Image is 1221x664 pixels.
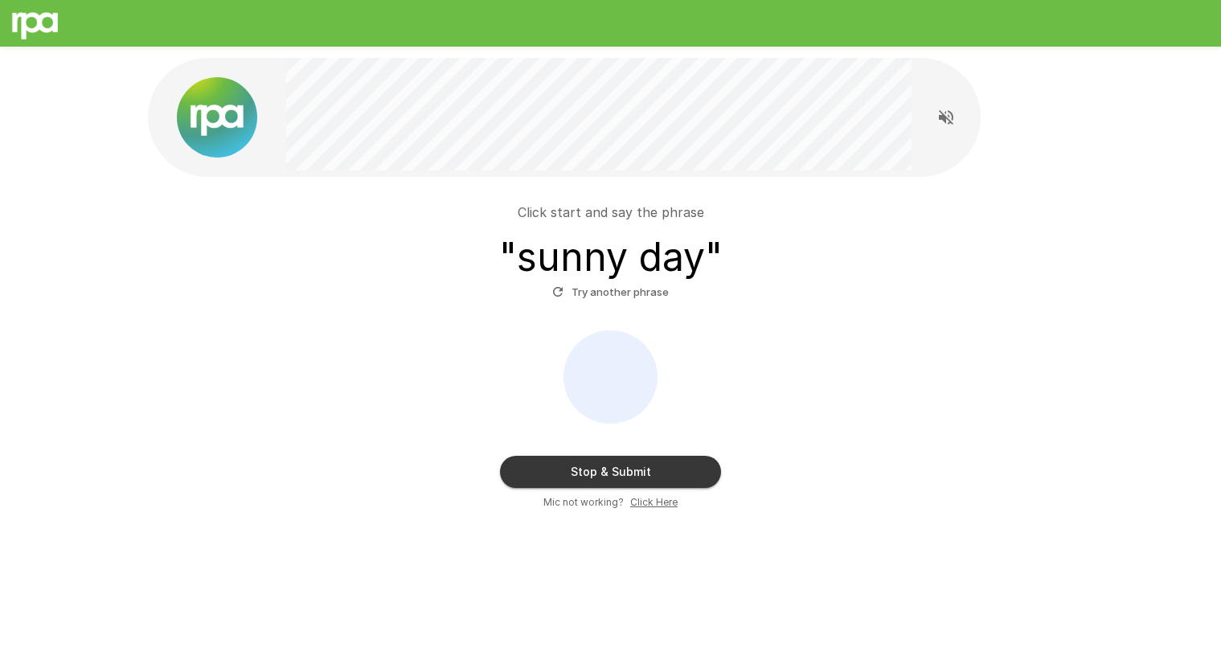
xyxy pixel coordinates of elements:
[177,77,257,158] img: new%2520logo%2520(1).png
[518,203,704,222] p: Click start and say the phrase
[630,496,678,508] u: Click Here
[543,494,624,510] span: Mic not working?
[930,101,962,133] button: Read questions aloud
[499,235,723,280] h3: " sunny day "
[548,280,673,305] button: Try another phrase
[500,456,721,488] button: Stop & Submit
